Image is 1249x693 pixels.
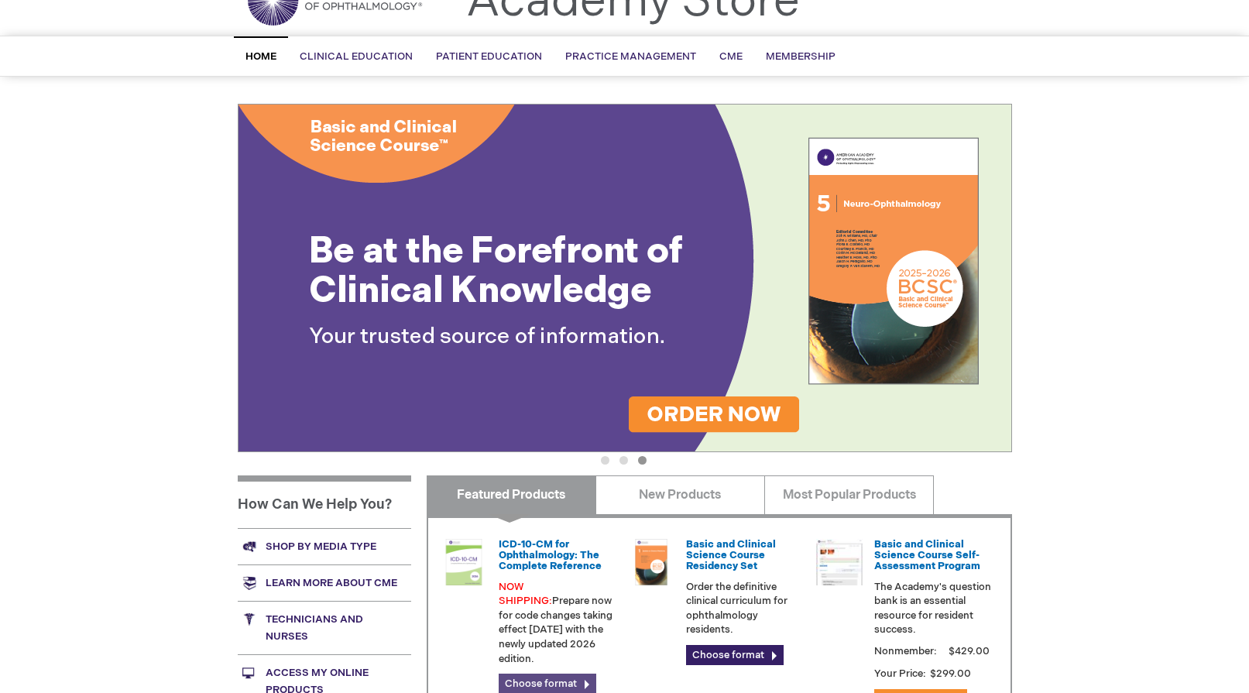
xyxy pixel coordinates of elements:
img: 0120008u_42.png [441,539,487,585]
span: Patient Education [436,50,542,63]
span: Home [245,50,276,63]
a: Choose format [686,645,784,665]
a: ICD-10-CM for Ophthalmology: The Complete Reference [499,538,602,573]
a: Featured Products [427,475,596,514]
img: bcscself_20.jpg [816,539,863,585]
a: Basic and Clinical Science Course Self-Assessment Program [874,538,980,573]
button: 2 of 3 [619,456,628,465]
button: 1 of 3 [601,456,609,465]
span: CME [719,50,743,63]
a: Shop by media type [238,528,411,564]
a: Most Popular Products [764,475,934,514]
img: 02850963u_47.png [628,539,674,585]
p: Prepare now for code changes taking effect [DATE] with the newly updated 2026 edition. [499,580,616,666]
a: Learn more about CME [238,564,411,601]
span: Membership [766,50,836,63]
p: Order the definitive clinical curriculum for ophthalmology residents. [686,580,804,637]
p: The Academy's question bank is an essential resource for resident success. [874,580,992,637]
strong: Your Price: [874,667,926,680]
span: $429.00 [946,645,992,657]
a: Basic and Clinical Science Course Residency Set [686,538,776,573]
span: Clinical Education [300,50,413,63]
h1: How Can We Help You? [238,475,411,528]
span: Practice Management [565,50,696,63]
a: New Products [595,475,765,514]
a: Technicians and nurses [238,601,411,654]
font: NOW SHIPPING: [499,581,552,608]
strong: Nonmember: [874,642,937,661]
span: $299.00 [928,667,973,680]
button: 3 of 3 [638,456,647,465]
